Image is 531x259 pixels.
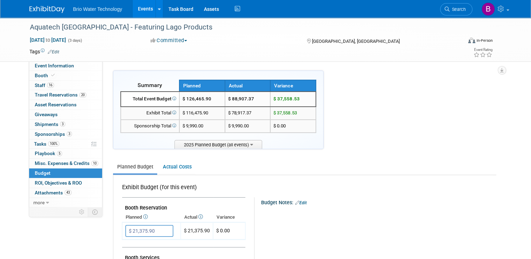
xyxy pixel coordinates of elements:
th: Planned [179,80,225,92]
span: Playbook [35,151,62,156]
span: Attachments [35,190,72,195]
td: $ 9,990.00 [225,120,271,133]
div: Event Rating [473,48,492,52]
span: Event Information [35,63,74,68]
div: Exhibit Total [124,110,176,117]
span: $ 0.00 [216,228,230,233]
a: Edit [48,49,59,54]
div: Budget Notes: [261,197,496,206]
a: Planned Budget [113,160,157,173]
span: $ 37,558.53 [273,110,297,115]
td: Tags [29,48,59,55]
span: Booth [35,73,56,78]
td: Booth Reservation [122,198,245,213]
span: Travel Reservations [35,92,86,98]
a: Actual Costs [159,160,195,173]
span: 10 [91,161,98,166]
a: Giveaways [29,110,102,119]
span: Shipments [35,121,65,127]
i: Booth reservation complete [51,73,55,77]
a: Staff16 [29,81,102,90]
span: 5 [57,151,62,156]
img: ExhibitDay [29,6,65,13]
a: Travel Reservations20 [29,90,102,100]
a: Asset Reservations [29,100,102,109]
span: to [45,37,51,43]
div: In-Person [476,38,493,43]
button: Committed [148,37,190,44]
div: Exhibit Budget (for this event) [122,184,243,195]
th: Actual [225,80,271,92]
span: Giveaways [35,112,58,117]
a: Search [440,3,472,15]
a: Misc. Expenses & Credits10 [29,159,102,168]
span: ROI, Objectives & ROO [35,180,82,186]
span: (3 days) [67,38,82,43]
a: Event Information [29,61,102,71]
span: 20 [79,92,86,98]
a: Budget [29,168,102,178]
td: Personalize Event Tab Strip [76,207,88,217]
span: $ 0.00 [273,123,286,128]
a: Shipments3 [29,120,102,129]
a: Sponsorships3 [29,129,102,139]
div: Sponsorship Total [124,123,176,129]
div: Total Event Budget [124,96,176,102]
span: 3 [67,131,72,137]
a: Playbook5 [29,149,102,158]
span: [GEOGRAPHIC_DATA], [GEOGRAPHIC_DATA] [312,39,400,44]
a: Tasks100% [29,139,102,149]
span: $ 21,375.90 [184,228,210,233]
a: Attachments43 [29,188,102,198]
span: 43 [65,190,72,195]
span: Misc. Expenses & Credits [35,160,98,166]
span: [DATE] [DATE] [29,37,66,43]
span: Summary [138,82,162,88]
a: more [29,198,102,207]
td: $ 88,907.37 [225,92,271,107]
td: $ 78,917.37 [225,107,271,120]
span: Budget [35,170,51,176]
span: 16 [47,82,54,88]
th: Planned [122,212,181,222]
span: $ 126,465.90 [182,96,211,101]
span: Staff [35,82,54,88]
div: Event Format [424,36,493,47]
span: 3 [60,121,65,127]
span: more [33,200,45,205]
span: $ 116,475.90 [182,110,208,115]
span: Search [450,7,466,12]
span: 2025 Planned Budget (all events) [174,140,262,149]
div: Aquatech [GEOGRAPHIC_DATA] - Featuring Lago Products [27,21,453,34]
a: ROI, Objectives & ROO [29,178,102,188]
span: 100% [48,141,59,146]
th: Variance [270,80,316,92]
span: $ 9,990.00 [182,123,203,128]
span: Sponsorships [35,131,72,137]
img: Brandye Gahagan [482,2,495,16]
span: Tasks [34,141,59,147]
span: Asset Reservations [35,102,77,107]
th: Actual [181,212,213,222]
a: Edit [295,200,307,205]
a: Booth [29,71,102,80]
th: Variance [213,212,245,222]
img: Format-Inperson.png [468,38,475,43]
span: $ 37,558.53 [273,96,299,101]
span: Brio Water Technology [73,6,122,12]
td: Toggle Event Tabs [88,207,102,217]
